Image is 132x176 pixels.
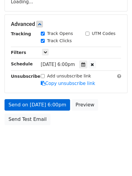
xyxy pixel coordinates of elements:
span: [DATE] 6:00pm [41,62,75,67]
label: Track Opens [47,30,73,37]
h5: Advanced [11,21,121,27]
a: Send Test Email [5,114,50,125]
strong: Tracking [11,31,31,36]
iframe: Chat Widget [102,147,132,176]
strong: Unsubscribe [11,74,40,79]
a: Copy unsubscribe link [41,81,95,86]
label: UTM Codes [92,30,115,37]
a: Send on [DATE] 6:00pm [5,99,70,111]
label: Add unsubscribe link [47,73,91,79]
strong: Schedule [11,61,33,66]
strong: Filters [11,50,26,55]
a: Preview [72,99,98,111]
label: Track Clicks [47,38,72,44]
